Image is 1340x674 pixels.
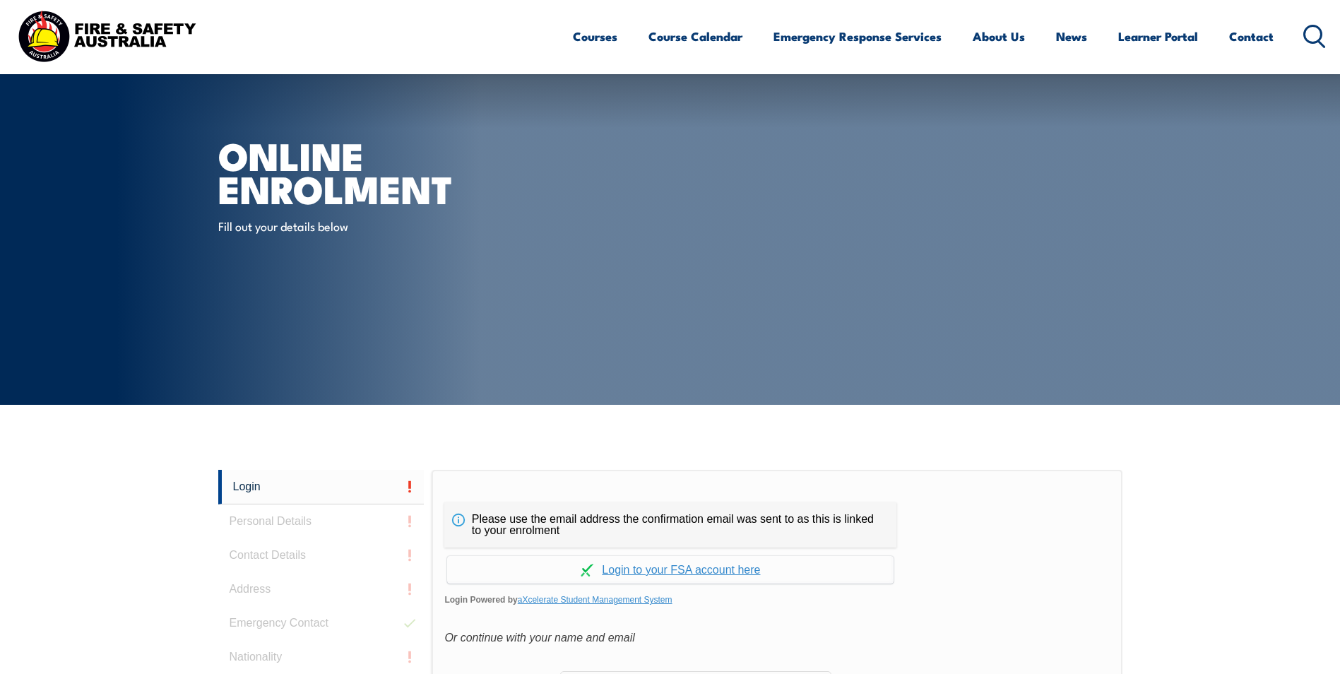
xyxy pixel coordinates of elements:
a: Contact [1229,18,1274,55]
a: aXcelerate Student Management System [518,595,672,605]
p: Fill out your details below [218,218,476,234]
a: Learner Portal [1118,18,1198,55]
div: Please use the email address the confirmation email was sent to as this is linked to your enrolment [444,502,896,548]
img: Log in withaxcelerate [581,564,593,577]
a: About Us [973,18,1025,55]
h1: Online Enrolment [218,138,567,204]
a: Course Calendar [648,18,742,55]
a: Courses [573,18,617,55]
a: Login [218,470,425,504]
div: Or continue with your name and email [444,627,1109,649]
a: Emergency Response Services [773,18,942,55]
a: News [1056,18,1087,55]
span: Login Powered by [444,589,1109,610]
